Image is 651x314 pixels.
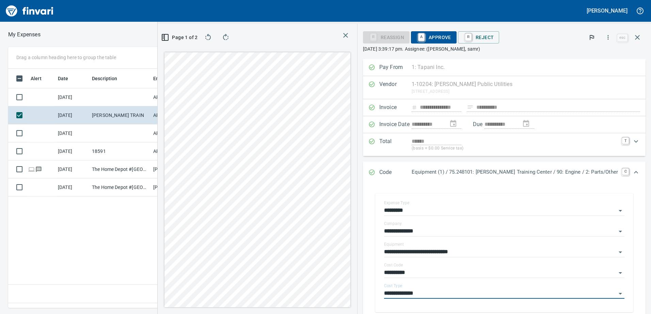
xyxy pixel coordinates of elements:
[153,74,175,83] span: Employee
[150,142,202,160] td: AP Invoices
[89,160,150,178] td: The Home Depot #[GEOGRAPHIC_DATA]
[616,206,625,215] button: Open
[31,74,42,83] span: Alert
[153,74,184,83] span: Employee
[622,137,629,144] a: T
[58,74,77,83] span: Date
[150,178,202,196] td: [PERSON_NAME]
[379,168,412,177] p: Code
[363,34,410,40] div: Reassign
[416,32,451,43] span: Approve
[384,263,403,267] label: Cost Code
[163,31,197,43] button: Page 1 of 2
[616,289,625,298] button: Open
[465,33,472,41] a: R
[89,178,150,196] td: The Home Depot #[GEOGRAPHIC_DATA]
[55,88,89,106] td: [DATE]
[412,145,618,152] p: (basis + $0.00 Service tax)
[150,124,202,142] td: AP Invoices
[384,284,402,288] label: Cost Type
[8,31,41,39] nav: breadcrumb
[616,227,625,236] button: Open
[363,161,646,184] div: Expand
[16,54,116,61] p: Drag a column heading here to group the table
[35,167,42,171] span: Has messages
[89,106,150,124] td: [PERSON_NAME] TRAIN
[458,31,499,43] button: RReject
[411,31,457,43] button: AApprove
[89,142,150,160] td: 18591
[92,74,117,83] span: Description
[463,32,494,43] span: Reject
[55,106,89,124] td: [DATE]
[585,5,629,16] button: [PERSON_NAME]
[384,242,404,246] label: Equipment
[384,222,402,226] label: Company
[622,168,629,175] a: C
[363,133,646,156] div: Expand
[363,46,646,52] p: [DATE] 3:39:17 pm. Assignee: ([PERSON_NAME], samr)
[584,30,599,45] button: Flag
[28,167,35,171] span: Online transaction
[150,106,202,124] td: AP Invoices
[31,74,50,83] span: Alert
[587,7,628,14] h5: [PERSON_NAME]
[616,247,625,257] button: Open
[58,74,68,83] span: Date
[384,201,409,205] label: Expense Type
[150,88,202,106] td: AP Invoices
[412,168,618,176] p: Equipment (1) / 75.248101: [PERSON_NAME] Training Center / 90: Engine / 2: Parts/Other
[55,160,89,178] td: [DATE]
[617,34,628,41] a: esc
[418,33,425,41] a: A
[166,33,194,42] span: Page 1 of 2
[55,142,89,160] td: [DATE]
[4,3,55,19] img: Finvari
[92,74,126,83] span: Description
[601,30,616,45] button: More
[616,29,646,46] span: Close invoice
[55,178,89,196] td: [DATE]
[616,268,625,278] button: Open
[55,124,89,142] td: [DATE]
[150,160,202,178] td: [PERSON_NAME]
[8,31,41,39] p: My Expenses
[379,137,412,152] p: Total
